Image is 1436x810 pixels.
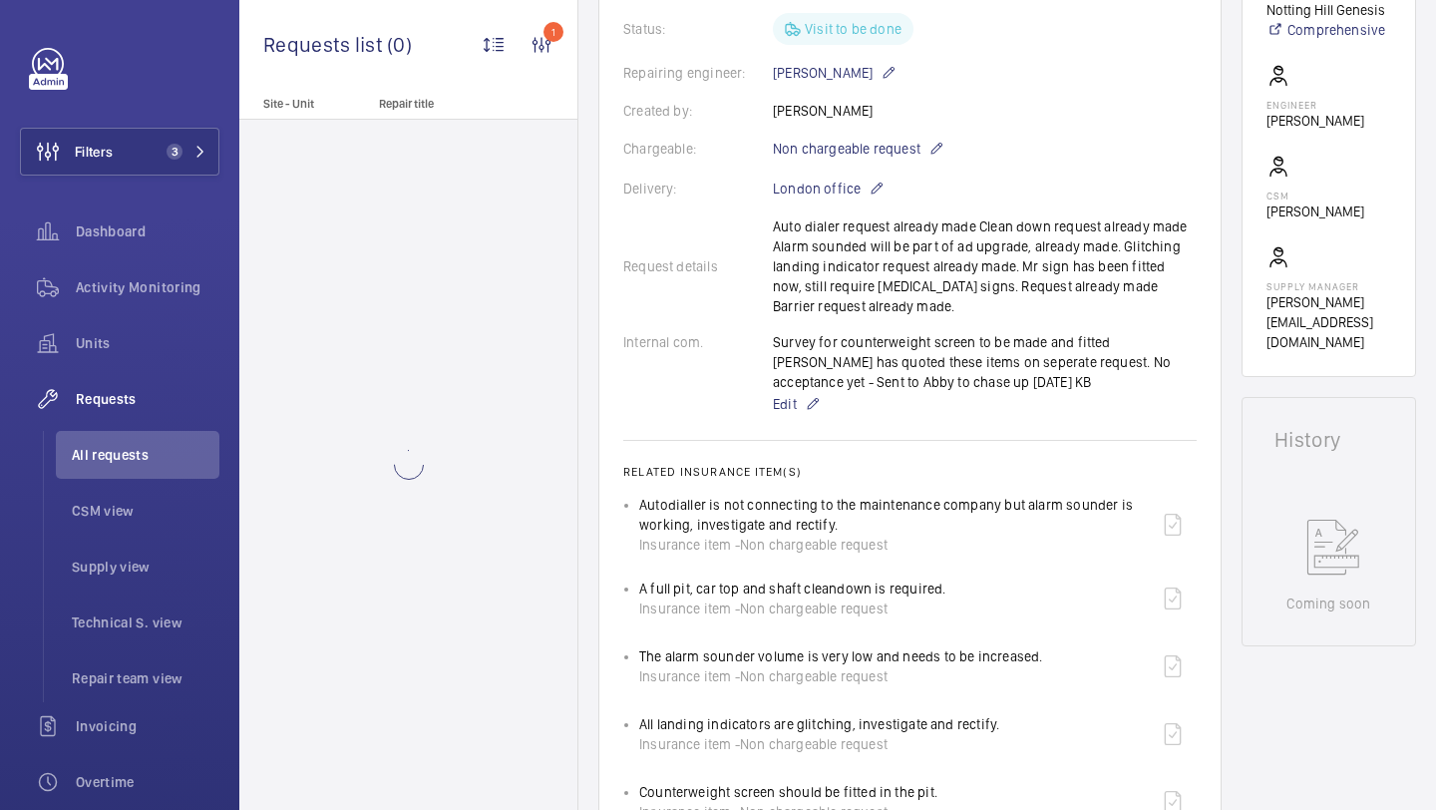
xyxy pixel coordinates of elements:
[239,97,371,111] p: Site - Unit
[76,277,219,297] span: Activity Monitoring
[263,32,387,57] span: Requests list
[1266,20,1385,40] a: Comprehensive
[1266,202,1364,221] p: [PERSON_NAME]
[1286,594,1370,613] p: Coming soon
[76,221,219,241] span: Dashboard
[773,177,885,201] p: London office
[639,599,740,618] span: Insurance item -
[76,389,219,409] span: Requests
[76,333,219,353] span: Units
[379,97,511,111] p: Repair title
[740,535,888,555] span: Non chargeable request
[72,501,219,521] span: CSM view
[1266,111,1364,131] p: [PERSON_NAME]
[1266,99,1364,111] p: Engineer
[20,128,219,176] button: Filters3
[773,394,797,414] span: Edit
[773,139,920,159] span: Non chargeable request
[639,734,740,754] span: Insurance item -
[72,668,219,688] span: Repair team view
[76,772,219,792] span: Overtime
[740,599,888,618] span: Non chargeable request
[639,535,740,555] span: Insurance item -
[76,716,219,736] span: Invoicing
[1274,430,1383,450] h1: History
[1266,280,1391,292] p: Supply manager
[639,666,740,686] span: Insurance item -
[1266,190,1364,202] p: CSM
[773,61,897,85] p: [PERSON_NAME]
[72,612,219,632] span: Technical S. view
[72,557,219,577] span: Supply view
[740,734,888,754] span: Non chargeable request
[72,445,219,465] span: All requests
[167,144,182,160] span: 3
[75,142,113,162] span: Filters
[623,465,1197,479] h2: Related insurance item(s)
[740,666,888,686] span: Non chargeable request
[1266,292,1391,352] p: [PERSON_NAME][EMAIL_ADDRESS][DOMAIN_NAME]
